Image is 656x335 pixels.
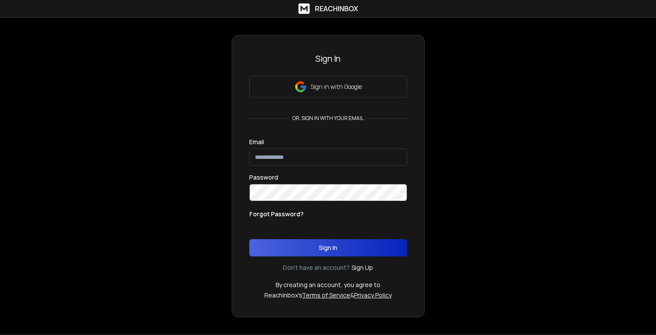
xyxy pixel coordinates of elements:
[249,53,407,65] h3: Sign In
[298,3,358,14] a: ReachInbox
[352,263,373,272] a: Sign Up
[283,263,350,272] p: Don't have an account?
[315,3,358,14] h1: ReachInbox
[249,139,264,145] label: Email
[289,115,367,122] p: or, sign in with your email
[249,76,407,98] button: Sign in with Google
[311,82,362,91] p: Sign in with Google
[249,210,304,218] p: Forgot Password?
[302,291,350,299] a: Terms of Service
[249,239,407,256] button: Sign In
[249,174,278,180] label: Password
[354,291,392,299] a: Privacy Policy
[264,291,392,300] p: ReachInbox's &
[276,281,380,289] p: By creating an account, you agree to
